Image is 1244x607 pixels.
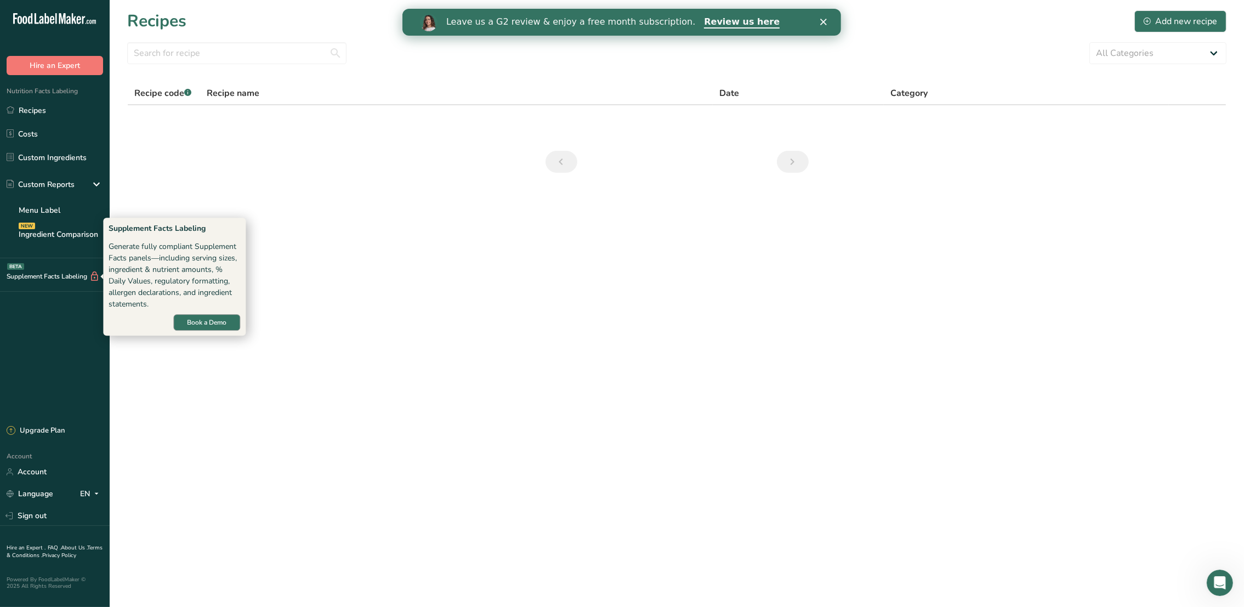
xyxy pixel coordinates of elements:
iframe: Intercom live chat [1207,570,1233,596]
div: Add new recipe [1144,15,1217,28]
span: Category [890,87,928,100]
div: Powered By FoodLabelMaker © 2025 All Rights Reserved [7,576,103,589]
a: Terms & Conditions . [7,544,103,559]
span: Recipe code [134,87,191,99]
span: Recipe name [207,87,259,100]
div: BETA [7,263,24,270]
div: EN [80,487,103,501]
a: Language [7,484,53,503]
a: Next page [777,151,809,173]
div: Close [418,10,429,16]
button: Book a Demo [173,314,240,331]
div: NEW [19,223,35,229]
iframe: Intercom live chat banner [402,9,841,36]
span: Date [719,87,739,100]
a: About Us . [61,544,87,552]
a: Previous page [546,151,577,173]
a: Privacy Policy [42,552,76,559]
div: Upgrade Plan [7,426,65,436]
a: Hire an Expert . [7,544,46,552]
h1: Recipes [127,9,186,33]
input: Search for recipe [127,42,346,64]
button: Add new recipe [1134,10,1226,32]
a: FAQ . [48,544,61,552]
span: Book a Demo [187,317,226,327]
div: Custom Reports [7,179,75,190]
button: Hire an Expert [7,56,103,75]
div: Supplement Facts Labeling [109,223,240,234]
div: Generate fully compliant Supplement Facts panels—including serving sizes, ingredient & nutrient a... [109,241,240,310]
